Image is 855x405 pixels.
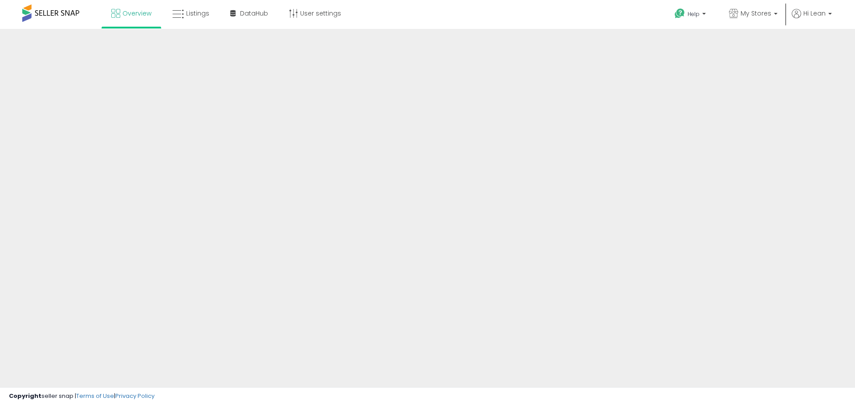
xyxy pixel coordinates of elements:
span: Overview [122,9,151,18]
span: Listings [186,9,209,18]
div: seller snap | | [9,392,155,401]
a: Help [668,1,715,29]
span: DataHub [240,9,268,18]
strong: Copyright [9,392,41,400]
a: Privacy Policy [115,392,155,400]
a: Terms of Use [76,392,114,400]
i: Get Help [674,8,685,19]
a: Hi Lean [792,9,832,29]
span: My Stores [741,9,771,18]
span: Hi Lean [803,9,826,18]
span: Help [688,10,700,18]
